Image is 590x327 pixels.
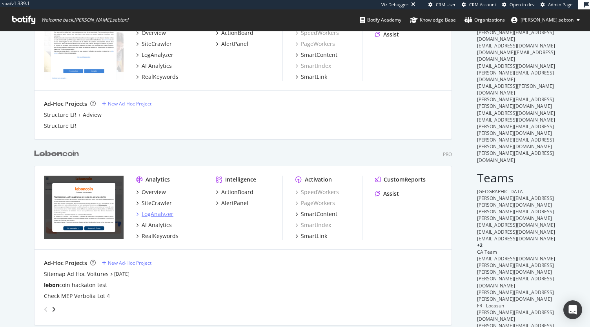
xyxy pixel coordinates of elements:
[410,9,456,31] a: Knowledge Base
[221,188,253,196] div: ActionBoard
[477,309,554,322] span: [PERSON_NAME][EMAIL_ADDRESS][DOMAIN_NAME]
[142,199,172,207] div: SiteCrawler
[548,2,572,7] span: Admin Page
[44,111,102,119] div: Structure LR + Adview
[541,2,572,8] a: Admin Page
[142,210,173,218] div: LogAnalyzer
[44,122,76,130] div: Structure LR
[225,176,256,183] div: Intelligence
[142,51,173,59] div: LogAnalyzer
[44,281,107,289] div: coin hackaton test
[295,29,339,37] a: SpeedWorkers
[216,199,248,207] a: AlertPanel
[477,255,555,262] span: [EMAIL_ADDRESS][DOMAIN_NAME]
[360,9,401,31] a: Botify Academy
[221,199,248,207] div: AlertPanel
[108,260,151,266] div: New Ad-Hoc Project
[477,262,554,275] span: [PERSON_NAME][EMAIL_ADDRESS][PERSON_NAME][DOMAIN_NAME]
[477,29,554,42] span: [PERSON_NAME][EMAIL_ADDRESS][DOMAIN_NAME]
[102,260,151,266] a: New Ad-Hoc Project
[44,281,107,289] a: leboncoin hackaton test
[136,188,166,196] a: Overview
[375,31,399,38] a: Assist
[44,281,59,289] b: lebon
[477,110,555,116] span: [EMAIL_ADDRESS][DOMAIN_NAME]
[136,73,178,81] a: RealKeywords
[381,2,410,8] div: Viz Debugger:
[477,123,554,136] span: [PERSON_NAME][EMAIL_ADDRESS][PERSON_NAME][DOMAIN_NAME]
[502,2,535,8] a: Open in dev
[136,51,173,59] a: LogAnalyzer
[295,51,337,59] a: SmartContent
[428,2,456,8] a: CRM User
[41,17,128,23] span: Welcome back, [PERSON_NAME].sebton !
[477,222,555,228] span: [EMAIL_ADDRESS][DOMAIN_NAME]
[477,289,554,302] span: [PERSON_NAME][EMAIL_ADDRESS][PERSON_NAME][DOMAIN_NAME]
[477,69,554,83] span: [PERSON_NAME][EMAIL_ADDRESS][DOMAIN_NAME]
[142,188,166,196] div: Overview
[477,249,556,255] div: CA Team
[477,275,554,289] span: [PERSON_NAME][EMAIL_ADDRESS][DOMAIN_NAME]
[301,232,327,240] div: SmartLink
[44,270,109,278] a: Sitemap Ad Hoc Voitures
[146,176,170,183] div: Analytics
[477,188,556,195] div: [GEOGRAPHIC_DATA]
[295,188,339,196] a: SpeedWorkers
[44,259,87,267] div: Ad-Hoc Projects
[102,100,151,107] a: New Ad-Hoc Project
[108,100,151,107] div: New Ad-Hoc Project
[477,242,483,249] span: + 2
[477,116,555,123] span: [EMAIL_ADDRESS][DOMAIN_NAME]
[136,40,172,48] a: SiteCrawler
[510,2,535,7] span: Open in dev
[436,2,456,7] span: CRM User
[142,40,172,48] div: SiteCrawler
[477,49,555,62] span: [DOMAIN_NAME][EMAIL_ADDRESS][DOMAIN_NAME]
[142,232,178,240] div: RealKeywords
[383,190,399,198] div: Assist
[216,29,253,37] a: ActionBoard
[521,16,574,23] span: anne.sebton
[505,14,586,26] button: [PERSON_NAME].sebton
[221,40,248,48] div: AlertPanel
[221,29,253,37] div: ActionBoard
[295,40,335,48] a: PageWorkers
[301,73,327,81] div: SmartLink
[477,208,554,222] span: [PERSON_NAME][EMAIL_ADDRESS][PERSON_NAME][DOMAIN_NAME]
[295,199,335,207] a: PageWorkers
[136,199,172,207] a: SiteCrawler
[301,51,337,59] div: SmartContent
[44,292,110,300] div: Check MEP Verbolia Lot 4
[295,232,327,240] a: SmartLink
[136,210,173,218] a: LogAnalyzer
[360,16,401,24] div: Botify Academy
[477,302,556,309] div: FR - Locasun
[301,210,337,218] div: SmartContent
[375,176,426,183] a: CustomReports
[136,62,172,70] a: AI Analytics
[114,271,129,277] a: [DATE]
[295,73,327,81] a: SmartLink
[477,63,555,69] span: [EMAIL_ADDRESS][DOMAIN_NAME]
[477,96,554,109] span: [PERSON_NAME][EMAIL_ADDRESS][PERSON_NAME][DOMAIN_NAME]
[477,171,556,184] h2: Teams
[462,2,496,8] a: CRM Account
[136,29,166,37] a: Overview
[375,190,399,198] a: Assist
[216,188,253,196] a: ActionBoard
[51,305,56,313] div: angle-right
[477,83,554,96] span: [EMAIL_ADDRESS][PERSON_NAME][DOMAIN_NAME]
[136,232,178,240] a: RealKeywords
[216,40,248,48] a: AlertPanel
[34,148,82,160] a: Leboncoin
[41,303,51,316] div: angle-left
[44,16,124,80] img: immobilierneuf.leboncoin.fr
[295,62,331,70] div: SmartIndex
[443,151,452,158] div: Pro
[295,210,337,218] a: SmartContent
